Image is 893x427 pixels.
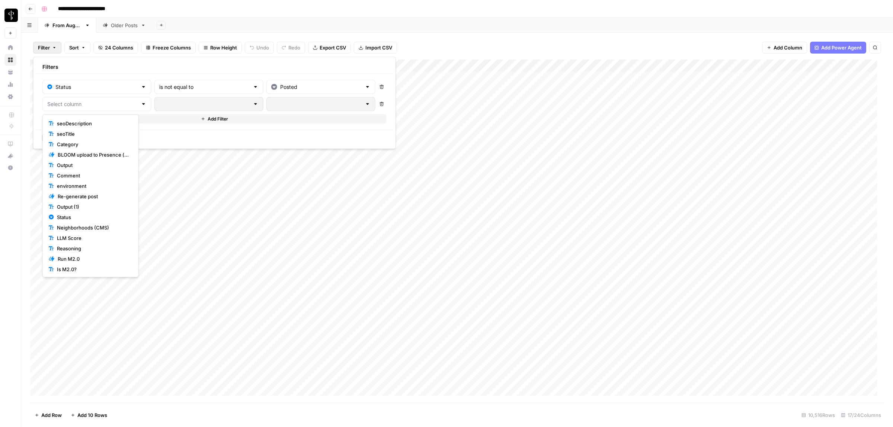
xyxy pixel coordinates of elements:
span: Add Column [774,44,802,51]
input: Status [55,83,138,91]
input: is not equal to [159,83,250,91]
a: Home [4,42,16,54]
span: Add 10 Rows [77,411,107,419]
button: Undo [245,42,274,54]
div: What's new? [5,150,16,161]
span: seoTitle [57,130,129,138]
span: Export CSV [320,44,346,51]
button: What's new? [4,150,16,162]
span: Add Power Agent [821,44,862,51]
button: Row Height [199,42,242,54]
a: From [DATE] [38,18,96,33]
span: Run M2.0 [58,255,129,263]
span: Sort [69,44,79,51]
div: Filter [33,57,396,149]
span: Neighborhoods (CMS) [57,224,129,231]
a: Settings [4,91,16,103]
button: Workspace: LP Production Workloads [4,6,16,25]
span: Redo [288,44,300,51]
button: 24 Columns [93,42,138,54]
button: Freeze Columns [141,42,196,54]
span: Output (1) [57,203,129,211]
a: Older Posts [96,18,152,33]
span: Re-generate post [58,193,129,200]
span: LLM Score [57,234,129,242]
input: Select column [47,100,138,108]
button: Redo [277,42,305,54]
span: Filter [38,44,50,51]
span: Undo [256,44,269,51]
span: Reasoning [57,245,129,252]
button: Export CSV [308,42,351,54]
span: Status [57,213,129,221]
button: Help + Support [4,162,16,174]
button: Sort [64,42,90,54]
span: Row Height [210,44,237,51]
div: Older Posts [111,22,138,29]
button: Add Column [762,42,807,54]
div: Filters [36,60,393,74]
span: Is M2.0? [57,266,129,273]
button: Filter [33,42,61,54]
div: From [DATE] [52,22,82,29]
span: Category [57,141,129,148]
button: Add Filter [42,114,387,124]
span: Comment [57,172,129,179]
a: AirOps Academy [4,138,16,150]
span: Add Filter [208,116,228,122]
span: BLOOM upload to Presence (after Human Review) [58,151,129,158]
button: Add 10 Rows [66,409,112,421]
span: seoDescription [57,120,129,127]
span: environment [57,182,129,190]
button: Add Row [30,409,66,421]
span: Import CSV [365,44,392,51]
a: Usage [4,78,16,90]
button: Add Power Agent [810,42,866,54]
span: 24 Columns [105,44,133,51]
button: Import CSV [354,42,397,54]
div: 10,516 Rows [798,409,838,421]
span: Freeze Columns [153,44,191,51]
span: Add Row [41,411,62,419]
a: Browse [4,54,16,66]
input: Posted [280,83,362,91]
div: 17/24 Columns [838,409,884,421]
a: Your Data [4,66,16,78]
img: LP Production Workloads Logo [4,9,18,22]
span: Output [57,161,129,169]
